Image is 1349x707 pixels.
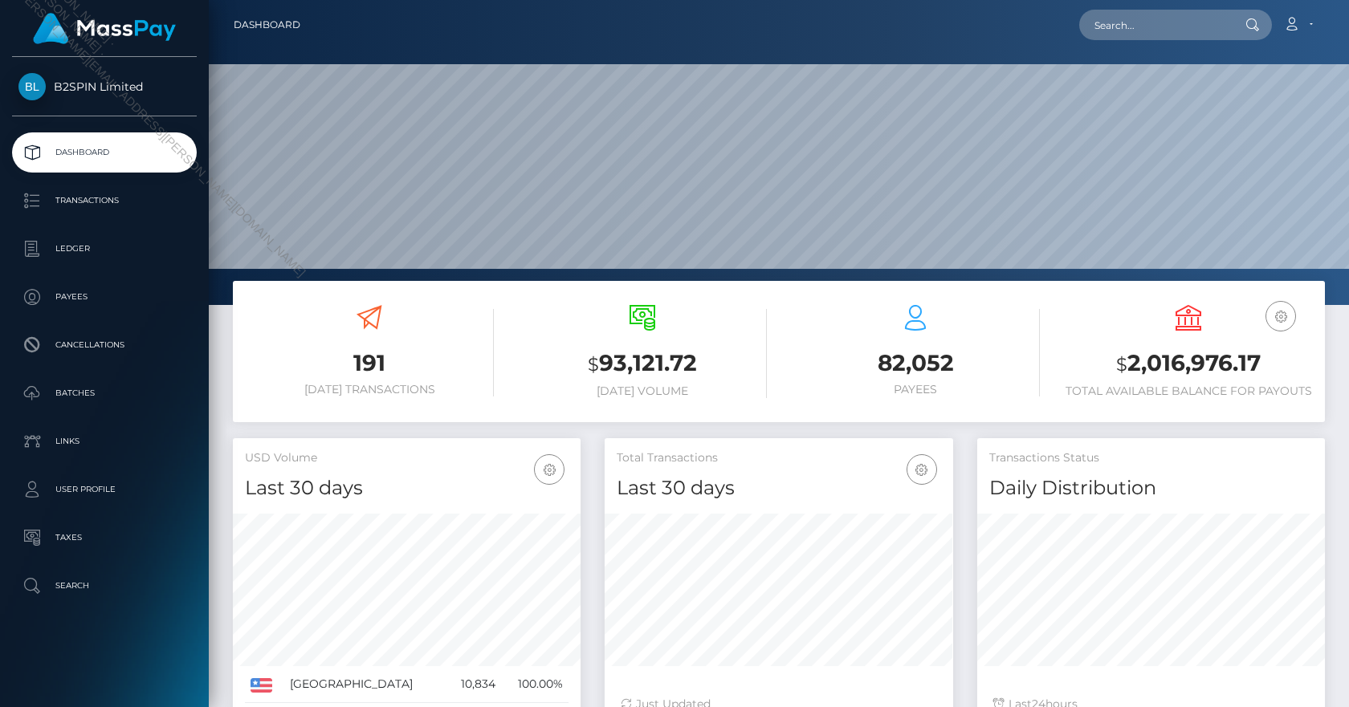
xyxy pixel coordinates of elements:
[18,381,190,405] p: Batches
[12,79,197,94] span: B2SPIN Limited
[12,373,197,413] a: Batches
[18,333,190,357] p: Cancellations
[518,384,767,398] h6: [DATE] Volume
[446,666,501,703] td: 10,834
[33,13,176,44] img: MassPay Logo
[245,383,494,396] h6: [DATE] Transactions
[234,8,300,42] a: Dashboard
[18,285,190,309] p: Payees
[18,477,190,502] p: User Profile
[1116,353,1127,376] small: $
[1064,384,1313,398] h6: Total Available Balance for Payouts
[251,678,272,693] img: US.png
[284,666,446,703] td: [GEOGRAPHIC_DATA]
[245,474,569,502] h4: Last 30 days
[617,450,940,466] h5: Total Transactions
[989,474,1313,502] h4: Daily Distribution
[501,666,569,703] td: 100.00%
[12,469,197,510] a: User Profile
[12,181,197,221] a: Transactions
[588,353,599,376] small: $
[245,450,569,466] h5: USD Volume
[1064,347,1313,380] h3: 2,016,976.17
[12,325,197,365] a: Cancellations
[18,73,46,100] img: B2SPIN Limited
[12,277,197,317] a: Payees
[245,347,494,379] h3: 191
[617,474,940,502] h4: Last 30 days
[18,574,190,598] p: Search
[12,229,197,269] a: Ledger
[12,518,197,558] a: Taxes
[12,132,197,173] a: Dashboard
[791,347,1040,379] h3: 82,052
[12,566,197,606] a: Search
[18,237,190,261] p: Ledger
[18,189,190,213] p: Transactions
[18,526,190,550] p: Taxes
[12,421,197,461] a: Links
[18,140,190,165] p: Dashboard
[518,347,767,380] h3: 93,121.72
[18,429,190,453] p: Links
[791,383,1040,396] h6: Payees
[989,450,1313,466] h5: Transactions Status
[1079,10,1230,40] input: Search...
